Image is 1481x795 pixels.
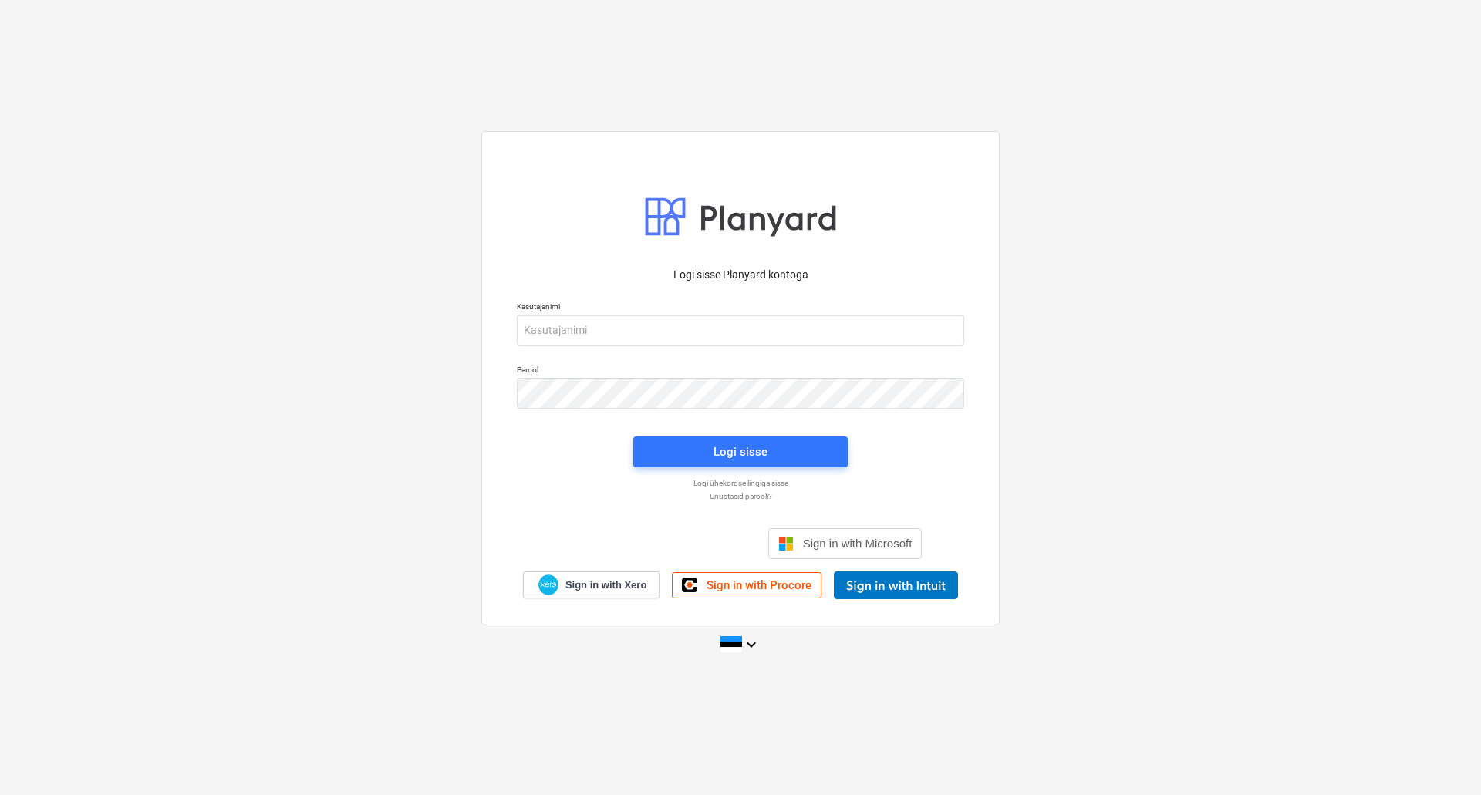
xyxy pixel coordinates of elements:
p: Parool [517,365,964,378]
span: Sign in with Microsoft [803,537,913,550]
p: Kasutajanimi [517,301,964,315]
a: Logi ühekordse lingiga sisse [509,478,972,488]
img: Xero logo [538,574,558,595]
span: Sign in with Procore [707,578,811,592]
a: Sign in with Xero [523,571,660,598]
a: Unustasid parooli? [509,491,972,501]
div: Logi sisse [714,442,767,462]
i: keyboard_arrow_down [742,635,761,654]
input: Kasutajanimi [517,315,964,346]
span: Sign in with Xero [565,578,646,592]
img: Microsoft logo [778,536,794,551]
iframe: Sisselogimine Google'i nupu abil [552,527,764,561]
a: Sign in with Procore [672,572,821,598]
p: Logi sisse Planyard kontoga [517,267,964,283]
button: Logi sisse [633,436,848,467]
